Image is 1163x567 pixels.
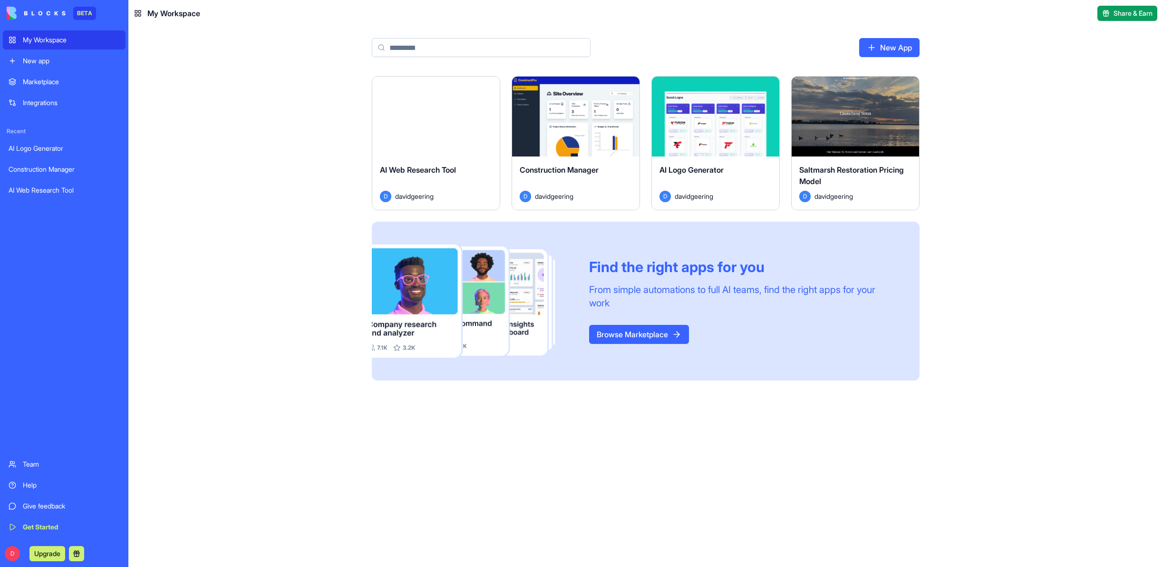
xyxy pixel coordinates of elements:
[23,459,120,469] div: Team
[9,144,120,153] div: AI Logo Generator
[147,8,200,19] span: My Workspace
[23,501,120,511] div: Give feedback
[3,497,126,516] a: Give feedback
[1097,6,1157,21] button: Share & Earn
[659,191,671,202] span: D
[3,51,126,70] a: New app
[799,191,811,202] span: D
[380,191,391,202] span: D
[29,546,65,561] button: Upgrade
[5,546,20,561] span: D
[512,76,640,210] a: Construction ManagerDdavidgeering
[659,165,724,175] span: AI Logo Generator
[3,93,126,112] a: Integrations
[1114,9,1153,18] span: Share & Earn
[791,76,920,210] a: Saltmarsh Restoration Pricing ModelDdavidgeering
[23,77,120,87] div: Marketplace
[380,165,456,175] span: AI Web Research Tool
[73,7,96,20] div: BETA
[23,35,120,45] div: My Workspace
[589,325,689,344] a: Browse Marketplace
[9,165,120,174] div: Construction Manager
[7,7,66,20] img: logo
[651,76,780,210] a: AI Logo GeneratorDdavidgeering
[23,522,120,532] div: Get Started
[859,38,920,57] a: New App
[589,283,897,310] div: From simple automations to full AI teams, find the right apps for your work
[3,139,126,158] a: AI Logo Generator
[372,76,500,210] a: AI Web Research ToolDdavidgeering
[520,165,599,175] span: Construction Manager
[814,191,853,201] span: davidgeering
[395,191,434,201] span: davidgeering
[3,455,126,474] a: Team
[3,476,126,495] a: Help
[9,186,120,195] div: AI Web Research Tool
[3,72,126,91] a: Marketplace
[3,181,126,200] a: AI Web Research Tool
[23,56,120,66] div: New app
[799,165,904,186] span: Saltmarsh Restoration Pricing Model
[3,127,126,135] span: Recent
[7,7,96,20] a: BETA
[3,30,126,49] a: My Workspace
[520,191,531,202] span: D
[3,518,126,537] a: Get Started
[3,160,126,179] a: Construction Manager
[535,191,573,201] span: davidgeering
[23,480,120,490] div: Help
[23,98,120,108] div: Integrations
[372,244,574,358] img: Frame_181_egmpey.png
[675,191,713,201] span: davidgeering
[589,258,897,275] div: Find the right apps for you
[29,548,65,558] a: Upgrade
